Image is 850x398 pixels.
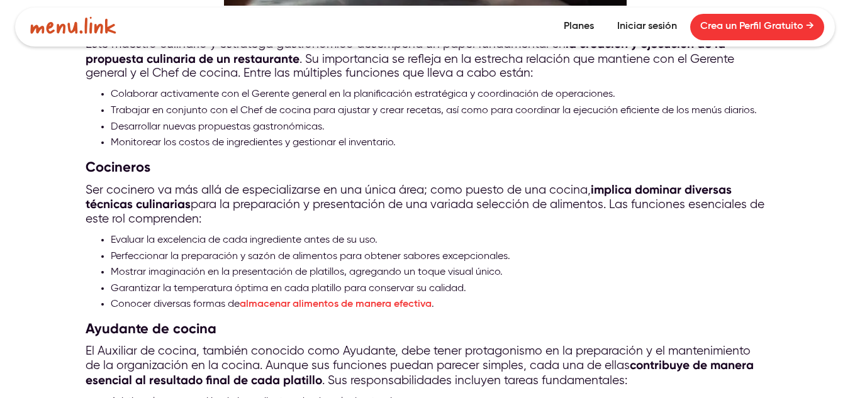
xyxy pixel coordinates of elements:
[111,135,765,152] li: Monitorear los costos de ingredientes y gestionar el inventario.
[86,345,765,388] p: El Auxiliar de cocina, también conocido como Ayudante, debe tener protagonismo en la preparación ...
[111,119,765,136] li: Desarrollar nuevas propuestas gastronómicas.
[111,249,765,265] li: Perfeccionar la preparación y sazón de alimentos para obtener sabores excepcionales.
[86,183,765,226] p: Ser cocinero va más allá de especializarse en una única área; como puesto de una cocina, para la ...
[690,14,824,40] a: Crea un Perfil Gratuito →
[86,358,754,387] strong: contribuye de manera esencial al resultado final de cada platillo
[86,182,732,211] strong: implica dominar diversas técnicas culinarias
[240,299,432,309] a: almacenar alimentos de manera efectiva
[111,281,765,297] li: Garantizar la temperatura óptima en cada platillo para conservar su calidad.
[86,158,765,177] h3: Cocineros
[86,319,765,338] h3: Ayudante de cocina
[111,103,765,119] li: Trabajar en conjunto con el Chef de cocina para ajustar y crear recetas, así como para coordinar ...
[554,14,604,40] a: Planes
[86,37,765,80] p: Este maestro culinario y estratega gastronómico desempeña un papel fundamental en . Su importanci...
[607,14,687,40] a: Iniciar sesión
[86,36,725,65] strong: la creación y ejecución de la propuesta culinaria de un restaurante
[111,87,765,103] li: Colaborar activamente con el Gerente general en la planificación estratégica y coordinación de op...
[111,233,765,249] li: Evaluar la excelencia de cada ingrediente antes de su uso.
[111,297,765,313] li: Conocer diversas formas de .
[111,265,765,281] li: Mostrar imaginación en la presentación de platillos, agregando un toque visual único.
